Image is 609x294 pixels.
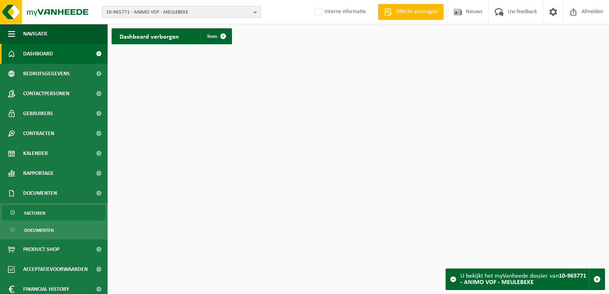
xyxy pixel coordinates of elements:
[106,6,250,18] span: 10-965771 - ANIMO VOF - MEULEBEKE
[23,64,70,84] span: Bedrijfsgegevens
[23,24,48,44] span: Navigatie
[207,34,217,39] span: Toon
[394,8,440,16] span: Offerte aanvragen
[24,206,45,221] span: Facturen
[112,28,187,44] h2: Dashboard verborgen
[378,4,444,20] a: Offerte aanvragen
[23,259,88,279] span: Acceptatievoorwaarden
[23,163,54,183] span: Rapportage
[23,143,48,163] span: Kalender
[23,183,57,203] span: Documenten
[23,44,53,64] span: Dashboard
[23,104,53,123] span: Gebruikers
[102,6,261,18] button: 10-965771 - ANIMO VOF - MEULEBEKE
[460,273,586,286] strong: 10-965771 - ANIMO VOF - MEULEBEKE
[460,269,589,290] div: U bekijkt het myVanheede dossier van
[23,84,69,104] span: Contactpersonen
[2,205,106,220] a: Facturen
[23,123,54,143] span: Contracten
[23,239,59,259] span: Product Shop
[24,223,54,238] span: Documenten
[200,28,231,44] a: Toon
[313,6,366,18] label: Interne informatie
[2,222,106,237] a: Documenten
